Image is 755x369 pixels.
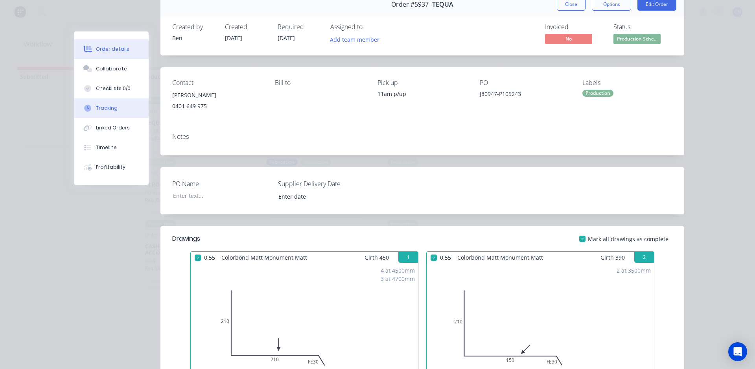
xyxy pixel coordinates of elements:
div: PO [480,79,570,87]
div: 3 at 4700mm [381,275,415,283]
div: Timeline [96,144,117,151]
div: Open Intercom Messenger [728,342,747,361]
div: Labels [582,79,672,87]
label: Supplier Delivery Date [278,179,376,188]
div: 11am p/up [377,90,468,98]
span: Mark all drawings as complete [588,235,668,243]
span: No [545,34,592,44]
button: Production Sche... [613,34,661,46]
span: Girth 390 [600,252,625,263]
button: Linked Orders [74,118,149,138]
div: Production [582,90,613,97]
button: Order details [74,39,149,59]
div: Collaborate [96,65,127,72]
div: Assigned to [330,23,409,31]
button: 1 [398,252,418,263]
button: Profitability [74,157,149,177]
div: Created [225,23,268,31]
button: Add team member [326,34,384,44]
div: J80947-P105243 [480,90,570,101]
div: [PERSON_NAME] [172,90,262,101]
div: Checklists 0/0 [96,85,131,92]
span: [DATE] [225,34,242,42]
div: Profitability [96,164,125,171]
div: Drawings [172,234,200,244]
div: Pick up [377,79,468,87]
div: Ben [172,34,215,42]
span: Production Sche... [613,34,661,44]
span: 0.55 [437,252,454,263]
div: 4 at 4500mm [381,266,415,275]
span: Colorbond Matt Monument Matt [454,252,546,263]
button: Tracking [74,98,149,118]
span: Order #5937 - [391,1,432,8]
span: [DATE] [278,34,295,42]
span: Girth 450 [365,252,389,263]
div: [PERSON_NAME]0401 649 975 [172,90,262,115]
div: Order details [96,46,129,53]
div: Required [278,23,321,31]
label: PO Name [172,179,271,188]
div: Contact [172,79,262,87]
button: Collaborate [74,59,149,79]
div: Status [613,23,672,31]
span: Colorbond Matt Monument Matt [218,252,310,263]
button: Add team member [330,34,384,44]
button: Checklists 0/0 [74,79,149,98]
span: TEQUA [432,1,453,8]
div: Created by [172,23,215,31]
div: Linked Orders [96,124,130,131]
span: 0.55 [201,252,218,263]
div: 0401 649 975 [172,101,262,112]
div: 2 at 3500mm [617,266,651,275]
button: Timeline [74,138,149,157]
div: Tracking [96,105,118,112]
div: Bill to [275,79,365,87]
div: Invoiced [545,23,604,31]
input: Enter date [273,190,371,202]
div: Notes [172,133,672,140]
button: 2 [634,252,654,263]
